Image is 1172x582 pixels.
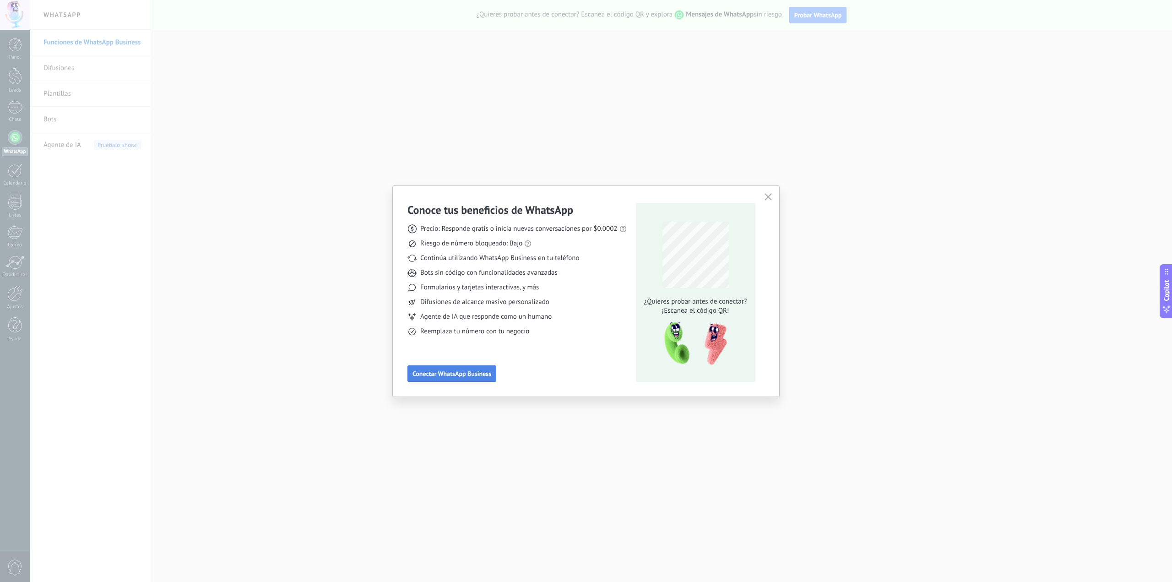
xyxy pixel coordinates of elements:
[420,239,522,248] span: Riesgo de número bloqueado: Bajo
[420,224,618,234] span: Precio: Responde gratis o inicia nuevas conversaciones por $0.0002
[657,319,729,368] img: qr-pic-1x.png
[1162,280,1171,301] span: Copilot
[420,268,558,277] span: Bots sin código con funcionalidades avanzadas
[420,298,549,307] span: Difusiones de alcance masivo personalizado
[641,306,749,315] span: ¡Escanea el código QR!
[407,203,573,217] h3: Conoce tus beneficios de WhatsApp
[420,254,579,263] span: Continúa utilizando WhatsApp Business en tu teléfono
[407,365,496,382] button: Conectar WhatsApp Business
[420,283,539,292] span: Formularios y tarjetas interactivas, y más
[420,312,552,321] span: Agente de IA que responde como un humano
[420,327,529,336] span: Reemplaza tu número con tu negocio
[641,297,749,306] span: ¿Quieres probar antes de conectar?
[412,370,491,377] span: Conectar WhatsApp Business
